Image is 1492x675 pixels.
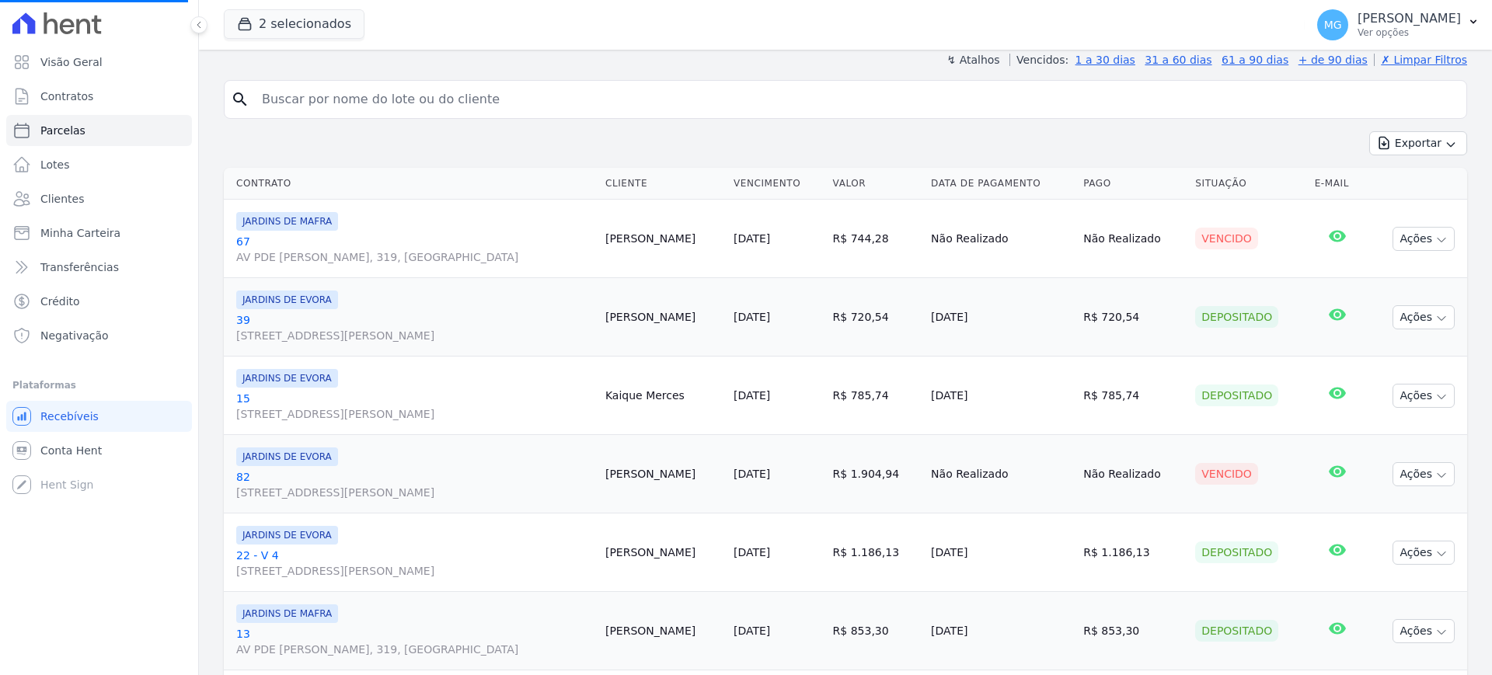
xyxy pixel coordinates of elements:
a: 61 a 90 dias [1222,54,1288,66]
button: Ações [1393,462,1455,486]
td: [PERSON_NAME] [599,592,727,670]
th: Data de Pagamento [925,168,1077,200]
a: [DATE] [734,389,770,402]
a: [DATE] [734,311,770,323]
th: Vencimento [727,168,827,200]
span: JARDINS DE EVORA [236,447,338,466]
td: R$ 720,54 [1077,278,1189,357]
span: Transferências [40,259,119,275]
i: search [231,90,249,109]
a: Transferências [6,252,192,283]
span: AV PDE [PERSON_NAME], 319, [GEOGRAPHIC_DATA] [236,249,593,265]
button: Ações [1393,227,1455,251]
p: [PERSON_NAME] [1358,11,1461,26]
label: Vencidos: [1009,54,1068,66]
a: Conta Hent [6,435,192,466]
a: 39[STREET_ADDRESS][PERSON_NAME] [236,312,593,343]
a: 67AV PDE [PERSON_NAME], 319, [GEOGRAPHIC_DATA] [236,234,593,265]
td: R$ 1.904,94 [827,435,926,513]
span: Visão Geral [40,54,103,70]
span: [STREET_ADDRESS][PERSON_NAME] [236,563,593,579]
a: [DATE] [734,468,770,480]
button: Ações [1393,619,1455,643]
span: JARDINS DE MAFRA [236,212,338,231]
input: Buscar por nome do lote ou do cliente [253,84,1460,115]
button: Ações [1393,384,1455,408]
td: R$ 1.186,13 [827,513,926,592]
td: Não Realizado [925,200,1077,278]
button: 2 selecionados [224,9,364,39]
span: MG [1324,19,1342,30]
td: [DATE] [925,278,1077,357]
p: Ver opções [1358,26,1461,39]
span: [STREET_ADDRESS][PERSON_NAME] [236,485,593,500]
td: R$ 720,54 [827,278,926,357]
div: Depositado [1195,306,1278,328]
a: Negativação [6,320,192,351]
td: [DATE] [925,513,1077,592]
span: Parcelas [40,123,85,138]
span: [STREET_ADDRESS][PERSON_NAME] [236,328,593,343]
span: Negativação [40,328,109,343]
a: [DATE] [734,546,770,558]
button: Exportar [1369,131,1467,155]
td: R$ 744,28 [827,200,926,278]
span: Clientes [40,191,84,207]
a: Crédito [6,286,192,317]
label: ↯ Atalhos [946,54,999,66]
a: Contratos [6,81,192,112]
span: Minha Carteira [40,225,120,241]
a: Lotes [6,149,192,180]
span: Lotes [40,157,70,172]
td: [DATE] [925,357,1077,435]
a: 13AV PDE [PERSON_NAME], 319, [GEOGRAPHIC_DATA] [236,626,593,657]
span: JARDINS DE MAFRA [236,604,338,623]
th: Cliente [599,168,727,200]
td: R$ 853,30 [1077,592,1189,670]
span: [STREET_ADDRESS][PERSON_NAME] [236,406,593,422]
a: Parcelas [6,115,192,146]
span: AV PDE [PERSON_NAME], 319, [GEOGRAPHIC_DATA] [236,642,593,657]
td: Kaique Merces [599,357,727,435]
a: 31 a 60 dias [1145,54,1211,66]
th: Contrato [224,168,599,200]
td: Não Realizado [1077,435,1189,513]
div: Vencido [1195,463,1258,485]
a: Minha Carteira [6,217,192,249]
span: Crédito [40,294,80,309]
a: ✗ Limpar Filtros [1374,54,1467,66]
td: R$ 853,30 [827,592,926,670]
div: Depositado [1195,541,1278,563]
td: [PERSON_NAME] [599,200,727,278]
a: 1 a 30 dias [1075,54,1135,66]
a: Clientes [6,183,192,214]
td: R$ 785,74 [827,357,926,435]
th: Pago [1077,168,1189,200]
td: [PERSON_NAME] [599,513,727,592]
a: Visão Geral [6,47,192,78]
span: Contratos [40,89,93,104]
a: [DATE] [734,232,770,245]
div: Plataformas [12,376,186,395]
div: Depositado [1195,620,1278,642]
td: [DATE] [925,592,1077,670]
a: 22 - V 4[STREET_ADDRESS][PERSON_NAME] [236,548,593,579]
div: Vencido [1195,228,1258,249]
button: Ações [1393,305,1455,329]
td: Não Realizado [1077,200,1189,278]
th: E-mail [1309,168,1367,200]
td: [PERSON_NAME] [599,435,727,513]
td: Não Realizado [925,435,1077,513]
td: R$ 785,74 [1077,357,1189,435]
th: Situação [1189,168,1308,200]
td: [PERSON_NAME] [599,278,727,357]
a: 15[STREET_ADDRESS][PERSON_NAME] [236,391,593,422]
button: MG [PERSON_NAME] Ver opções [1305,3,1492,47]
span: Conta Hent [40,443,102,458]
span: JARDINS DE EVORA [236,526,338,545]
a: + de 90 dias [1299,54,1368,66]
div: Depositado [1195,384,1278,406]
span: JARDINS DE EVORA [236,291,338,309]
span: JARDINS DE EVORA [236,369,338,388]
td: R$ 1.186,13 [1077,513,1189,592]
